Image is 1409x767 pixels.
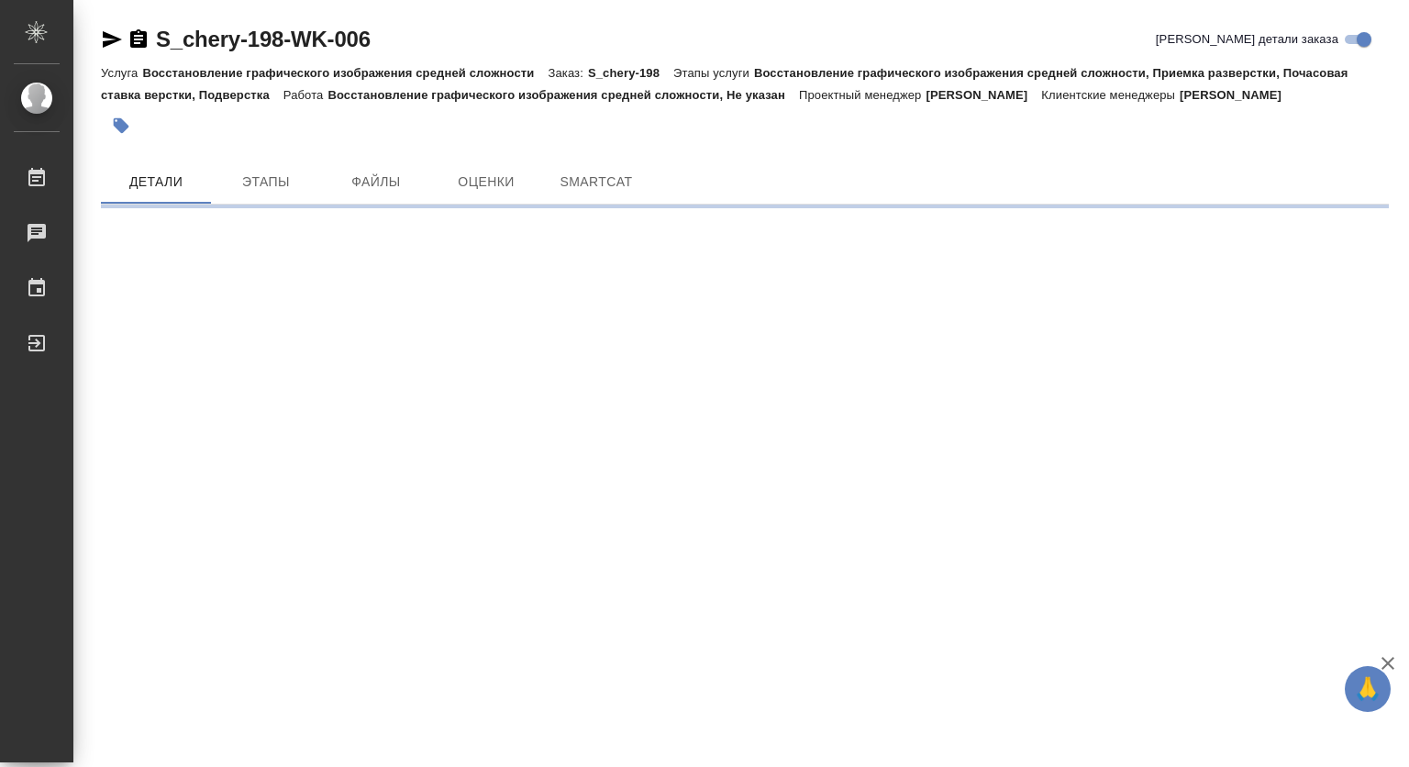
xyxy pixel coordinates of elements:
span: Детали [112,171,200,194]
button: Скопировать ссылку для ЯМессенджера [101,28,123,50]
span: Файлы [332,171,420,194]
p: Восстановление графического изображения средней сложности [142,66,548,80]
p: [PERSON_NAME] [926,88,1041,102]
button: Добавить тэг [101,106,141,146]
button: Скопировать ссылку [128,28,150,50]
p: Проектный менеджер [799,88,926,102]
p: Клиентские менеджеры [1041,88,1180,102]
span: Этапы [222,171,310,194]
p: Услуга [101,66,142,80]
span: SmartCat [552,171,640,194]
span: Оценки [442,171,530,194]
span: 🙏 [1352,670,1383,708]
p: Работа [283,88,328,102]
p: [PERSON_NAME] [1180,88,1295,102]
a: S_chery-198-WK-006 [156,27,371,51]
span: [PERSON_NAME] детали заказа [1156,30,1338,49]
p: Этапы услуги [673,66,754,80]
button: 🙏 [1345,666,1391,712]
p: S_chery-198 [588,66,673,80]
p: Восстановление графического изображения средней сложности, Не указан [327,88,799,102]
p: Заказ: [548,66,587,80]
